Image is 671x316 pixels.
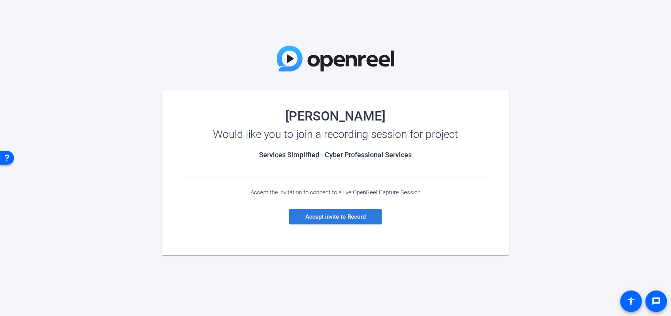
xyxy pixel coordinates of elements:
a: Accept invite to Record [289,209,382,224]
h2: Services Simplified - Cyber Professional Services [177,151,494,159]
img: OpenReel Logo [277,46,394,71]
span: Accept invite to Record [305,213,366,220]
mat-icon: accessibility [627,297,636,306]
div: [PERSON_NAME] [177,110,494,122]
div: Accept the invitation to connect to a live OpenReel Capture Session [177,189,494,196]
mat-icon: message [652,297,661,306]
div: Would like you to join a recording session for project [177,128,494,141]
